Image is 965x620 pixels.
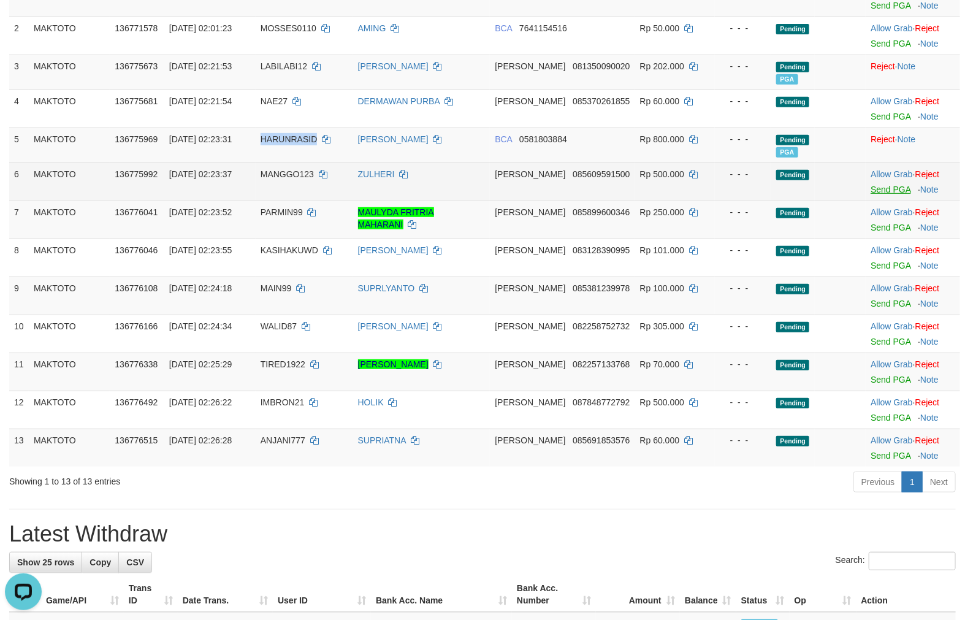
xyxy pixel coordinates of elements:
[640,321,684,331] span: Rp 305.000
[495,96,565,106] span: [PERSON_NAME]
[169,245,232,255] span: [DATE] 02:23:55
[115,207,158,217] span: 136776041
[9,315,29,353] td: 10
[871,23,912,33] a: Allow Grab
[720,244,767,256] div: - - -
[871,435,915,445] span: ·
[871,435,912,445] a: Allow Grab
[573,96,630,106] span: Copy 085370261855 to clipboard
[495,207,565,217] span: [PERSON_NAME]
[29,55,110,90] td: MAKTOTO
[640,283,684,293] span: Rp 100.000
[915,169,940,179] a: Reject
[915,435,940,445] a: Reject
[920,185,939,194] a: Note
[126,557,144,567] span: CSV
[41,577,124,612] th: Game/API: activate to sort column ascending
[776,436,809,446] span: Pending
[115,23,158,33] span: 136771578
[124,577,178,612] th: Trans ID: activate to sort column ascending
[871,283,915,293] span: ·
[169,23,232,33] span: [DATE] 02:01:23
[169,359,232,369] span: [DATE] 02:25:29
[495,245,565,255] span: [PERSON_NAME]
[358,169,395,179] a: ZULHERI
[573,397,630,407] span: Copy 087848772792 to clipboard
[866,55,960,90] td: ·
[871,23,915,33] span: ·
[29,201,110,239] td: MAKTOTO
[82,552,119,573] a: Copy
[169,397,232,407] span: [DATE] 02:26:22
[358,23,386,33] a: AMING
[871,223,910,232] a: Send PGA
[169,321,232,331] span: [DATE] 02:24:34
[29,17,110,55] td: MAKTOTO
[261,283,292,293] span: MAIN99
[720,358,767,370] div: - - -
[115,134,158,144] span: 136775969
[871,413,910,423] a: Send PGA
[495,397,565,407] span: [PERSON_NAME]
[640,169,684,179] span: Rp 500.000
[261,169,314,179] span: MANGGO123
[5,5,42,42] button: Open LiveChat chat widget
[495,283,565,293] span: [PERSON_NAME]
[920,451,939,461] a: Note
[115,169,158,179] span: 136775992
[720,60,767,72] div: - - -
[495,134,512,144] span: BCA
[371,577,512,612] th: Bank Acc. Name: activate to sort column ascending
[29,315,110,353] td: MAKTOTO
[920,375,939,385] a: Note
[9,239,29,277] td: 8
[640,61,684,71] span: Rp 202.000
[720,206,767,218] div: - - -
[871,207,915,217] span: ·
[640,245,684,255] span: Rp 101.000
[871,299,910,308] a: Send PGA
[273,577,371,612] th: User ID: activate to sort column ascending
[869,552,956,570] input: Search:
[261,207,303,217] span: PARMIN99
[640,207,684,217] span: Rp 250.000
[115,61,158,71] span: 136775673
[115,435,158,445] span: 136776515
[118,552,152,573] a: CSV
[871,1,910,10] a: Send PGA
[178,577,273,612] th: Date Trans.: activate to sort column ascending
[720,434,767,446] div: - - -
[495,61,565,71] span: [PERSON_NAME]
[596,577,680,612] th: Amount: activate to sort column ascending
[720,282,767,294] div: - - -
[261,23,316,33] span: MOSSES0110
[9,470,393,488] div: Showing 1 to 13 of 13 entries
[169,435,232,445] span: [DATE] 02:26:28
[358,207,434,229] a: MAULYDA FRITRIA MAHARANI
[29,277,110,315] td: MAKTOTO
[495,23,512,33] span: BCA
[871,359,912,369] a: Allow Grab
[866,90,960,128] td: ·
[871,375,910,385] a: Send PGA
[29,353,110,391] td: MAKTOTO
[871,321,912,331] a: Allow Grab
[736,577,790,612] th: Status: activate to sort column ascending
[90,557,111,567] span: Copy
[9,128,29,163] td: 5
[573,207,630,217] span: Copy 085899600346 to clipboard
[776,322,809,332] span: Pending
[866,429,960,467] td: ·
[358,61,429,71] a: [PERSON_NAME]
[871,39,910,48] a: Send PGA
[836,552,956,570] label: Search:
[512,577,596,612] th: Bank Acc. Number: activate to sort column ascending
[519,23,567,33] span: Copy 7641154516 to clipboard
[358,96,440,106] a: DERMAWAN PURBA
[495,435,565,445] span: [PERSON_NAME]
[169,61,232,71] span: [DATE] 02:21:53
[920,337,939,346] a: Note
[915,359,940,369] a: Reject
[519,134,567,144] span: Copy 0581803884 to clipboard
[720,133,767,145] div: - - -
